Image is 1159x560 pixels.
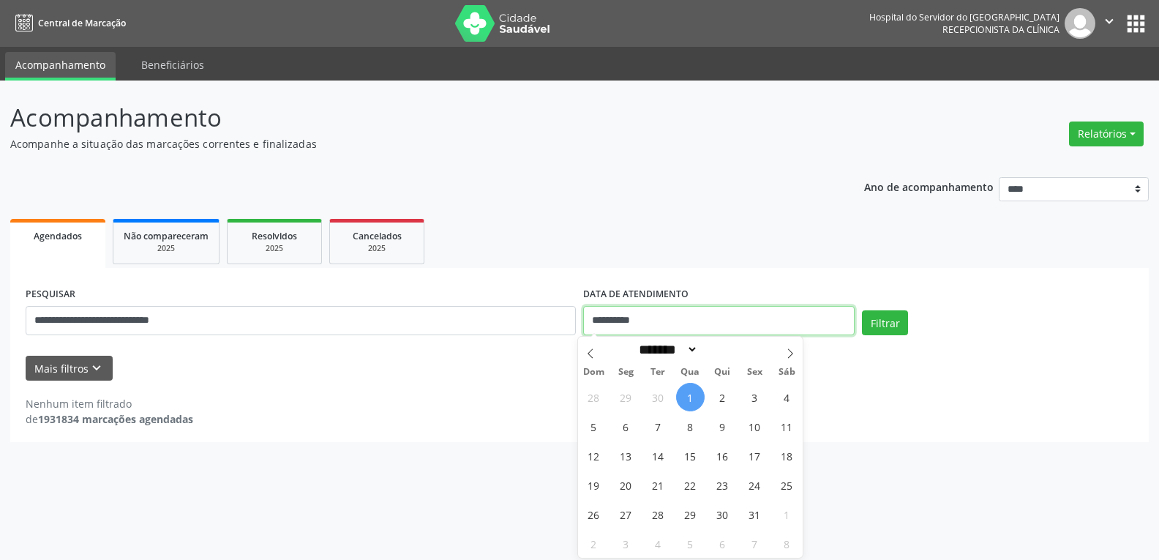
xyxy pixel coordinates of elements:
span: Qui [706,367,738,377]
span: Cancelados [353,230,402,242]
button: Filtrar [862,310,908,335]
span: Outubro 21, 2025 [644,471,672,499]
label: PESQUISAR [26,283,75,306]
span: Recepcionista da clínica [942,23,1059,36]
span: Central de Marcação [38,17,126,29]
button:  [1095,8,1123,39]
div: 2025 [124,243,209,254]
span: Outubro 25, 2025 [773,471,801,499]
span: Outubro 15, 2025 [676,441,705,470]
span: Outubro 19, 2025 [579,471,608,499]
span: Outubro 14, 2025 [644,441,672,470]
span: Outubro 5, 2025 [579,412,608,441]
span: Qua [674,367,706,377]
div: 2025 [238,243,311,254]
button: Relatórios [1069,122,1144,146]
strong: 1931834 marcações agendadas [38,412,193,426]
span: Outubro 13, 2025 [612,441,640,470]
span: Dom [578,367,610,377]
span: Outubro 7, 2025 [644,412,672,441]
p: Acompanhamento [10,100,807,136]
input: Year [698,342,746,357]
select: Month [634,342,699,357]
span: Novembro 5, 2025 [676,529,705,558]
p: Acompanhe a situação das marcações correntes e finalizadas [10,136,807,152]
span: Novembro 7, 2025 [740,529,769,558]
span: Novembro 6, 2025 [708,529,737,558]
span: Novembro 1, 2025 [773,500,801,529]
span: Outubro 20, 2025 [612,471,640,499]
span: Ter [642,367,674,377]
p: Ano de acompanhamento [864,177,994,195]
span: Outubro 26, 2025 [579,500,608,529]
span: Outubro 6, 2025 [612,412,640,441]
span: Sex [738,367,770,377]
span: Agendados [34,230,82,242]
span: Outubro 11, 2025 [773,412,801,441]
span: Outubro 1, 2025 [676,383,705,411]
label: DATA DE ATENDIMENTO [583,283,689,306]
img: img [1065,8,1095,39]
span: Outubro 28, 2025 [644,500,672,529]
button: apps [1123,11,1149,37]
span: Seg [609,367,642,377]
span: Novembro 8, 2025 [773,529,801,558]
button: Mais filtroskeyboard_arrow_down [26,356,113,381]
span: Outubro 9, 2025 [708,412,737,441]
div: de [26,411,193,427]
i:  [1101,13,1117,29]
span: Outubro 27, 2025 [612,500,640,529]
span: Outubro 30, 2025 [708,500,737,529]
span: Outubro 23, 2025 [708,471,737,499]
a: Acompanhamento [5,52,116,81]
span: Resolvidos [252,230,297,242]
span: Novembro 4, 2025 [644,529,672,558]
span: Sáb [770,367,803,377]
div: 2025 [340,243,413,254]
i: keyboard_arrow_down [89,360,105,376]
span: Setembro 30, 2025 [644,383,672,411]
div: Nenhum item filtrado [26,396,193,411]
span: Setembro 28, 2025 [579,383,608,411]
span: Outubro 22, 2025 [676,471,705,499]
span: Não compareceram [124,230,209,242]
span: Outubro 8, 2025 [676,412,705,441]
span: Outubro 2, 2025 [708,383,737,411]
div: Hospital do Servidor do [GEOGRAPHIC_DATA] [869,11,1059,23]
span: Outubro 17, 2025 [740,441,769,470]
a: Beneficiários [131,52,214,78]
span: Novembro 2, 2025 [579,529,608,558]
span: Setembro 29, 2025 [612,383,640,411]
span: Outubro 10, 2025 [740,412,769,441]
span: Outubro 29, 2025 [676,500,705,529]
span: Novembro 3, 2025 [612,529,640,558]
span: Outubro 31, 2025 [740,500,769,529]
span: Outubro 18, 2025 [773,441,801,470]
span: Outubro 3, 2025 [740,383,769,411]
span: Outubro 12, 2025 [579,441,608,470]
a: Central de Marcação [10,11,126,35]
span: Outubro 24, 2025 [740,471,769,499]
span: Outubro 4, 2025 [773,383,801,411]
span: Outubro 16, 2025 [708,441,737,470]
